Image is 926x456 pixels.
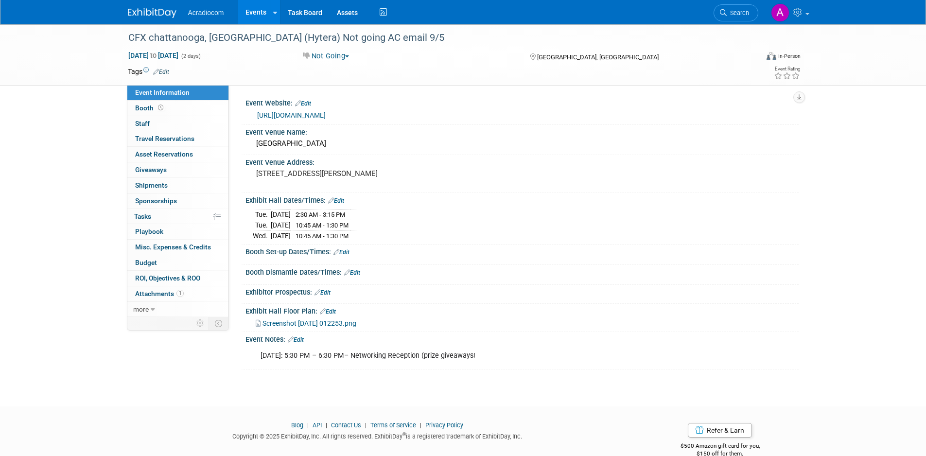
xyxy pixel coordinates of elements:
td: Wed. [253,230,271,241]
a: Edit [288,336,304,343]
span: Budget [135,259,157,266]
span: Asset Reservations [135,150,193,158]
a: Edit [328,197,344,204]
a: Playbook [127,224,228,239]
div: [GEOGRAPHIC_DATA] [253,136,791,151]
a: Misc. Expenses & Credits [127,240,228,255]
a: Booth [127,101,228,116]
div: Copyright © 2025 ExhibitDay, Inc. All rights reserved. ExhibitDay is a registered trademark of Ex... [128,430,628,441]
span: [DATE] [DATE] [128,51,179,60]
a: Refer & Earn [688,423,752,438]
td: [DATE] [271,210,291,220]
span: | [363,421,369,429]
a: more [127,302,228,317]
a: Edit [320,308,336,315]
a: Shipments [127,178,228,193]
span: more [133,305,149,313]
span: Attachments [135,290,184,298]
a: Search [714,4,758,21]
a: Asset Reservations [127,147,228,162]
span: to [149,52,158,59]
td: [DATE] [271,220,291,231]
span: 10:45 AM - 1:30 PM [296,232,349,240]
a: Terms of Service [370,421,416,429]
span: Event Information [135,88,190,96]
a: Contact Us [331,421,361,429]
div: In-Person [778,53,801,60]
span: | [305,421,311,429]
span: Shipments [135,181,168,189]
span: Booth [135,104,165,112]
a: Event Information [127,85,228,100]
span: (2 days) [180,53,201,59]
a: Sponsorships [127,193,228,209]
span: 10:45 AM - 1:30 PM [296,222,349,229]
span: Playbook [135,228,163,235]
a: ROI, Objectives & ROO [127,271,228,286]
td: Tue. [253,220,271,231]
a: Edit [344,269,360,276]
span: Misc. Expenses & Credits [135,243,211,251]
a: [URL][DOMAIN_NAME] [257,111,326,119]
a: Edit [314,289,331,296]
div: [DATE]: 5:30 PM – 6:30 PM– Networking Reception (prize giveaways! [254,346,692,366]
sup: ® [402,432,406,437]
span: Acradiocom [188,9,224,17]
img: ExhibitDay [128,8,176,18]
a: Attachments1 [127,286,228,301]
a: Privacy Policy [425,421,463,429]
td: Tags [128,67,169,76]
img: Amanda Nazarko [771,3,789,22]
span: Screenshot [DATE] 012253.png [262,319,356,327]
a: Blog [291,421,303,429]
div: Event Rating [774,67,800,71]
div: Booth Dismantle Dates/Times: [245,265,799,278]
a: Budget [127,255,228,270]
div: Event Website: [245,96,799,108]
div: Event Format [701,51,801,65]
span: | [323,421,330,429]
a: Giveaways [127,162,228,177]
span: Staff [135,120,150,127]
span: Tasks [134,212,151,220]
td: Tue. [253,210,271,220]
span: | [418,421,424,429]
div: Event Notes: [245,332,799,345]
td: Toggle Event Tabs [209,317,228,330]
a: Edit [295,100,311,107]
a: Edit [153,69,169,75]
span: Giveaways [135,166,167,174]
span: Sponsorships [135,197,177,205]
span: 2:30 AM - 3:15 PM [296,211,345,218]
div: Exhibit Hall Dates/Times: [245,193,799,206]
div: Exhibitor Prospectus: [245,285,799,298]
span: 1 [176,290,184,297]
button: Not Going [299,51,353,61]
a: Staff [127,116,228,131]
div: Booth Set-up Dates/Times: [245,245,799,257]
span: ROI, Objectives & ROO [135,274,200,282]
pre: [STREET_ADDRESS][PERSON_NAME] [256,169,465,178]
span: Travel Reservations [135,135,194,142]
td: Personalize Event Tab Strip [192,317,209,330]
a: Edit [333,249,349,256]
div: Event Venue Name: [245,125,799,137]
a: Tasks [127,209,228,224]
span: Booth not reserved yet [156,104,165,111]
td: [DATE] [271,230,291,241]
div: Event Venue Address: [245,155,799,167]
span: Search [727,9,749,17]
img: Format-Inperson.png [767,52,776,60]
div: Exhibit Hall Floor Plan: [245,304,799,316]
div: CFX chattanooga, [GEOGRAPHIC_DATA] (Hytera) Not going AC email 9/5 [125,29,744,47]
a: Travel Reservations [127,131,228,146]
a: API [313,421,322,429]
span: [GEOGRAPHIC_DATA], [GEOGRAPHIC_DATA] [537,53,659,61]
a: Screenshot [DATE] 012253.png [256,319,356,327]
